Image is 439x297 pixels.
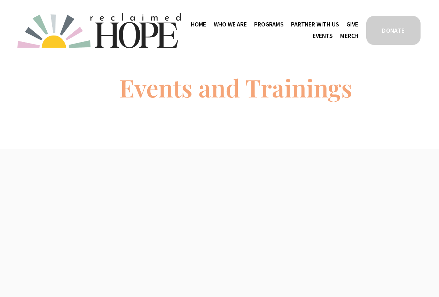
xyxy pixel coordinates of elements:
a: folder dropdown [214,19,247,30]
a: Home [191,19,206,30]
span: Who We Are [214,19,247,30]
span: Partner With Us [291,19,339,30]
a: folder dropdown [254,19,284,30]
a: Give [346,19,358,30]
a: folder dropdown [291,19,339,30]
img: Reclaimed Hope Initiative [17,13,181,48]
a: Merch [340,30,358,41]
h1: Events and Trainings [119,76,352,100]
span: Programs [254,19,284,30]
a: Events [313,30,333,41]
a: DONATE [365,15,421,46]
